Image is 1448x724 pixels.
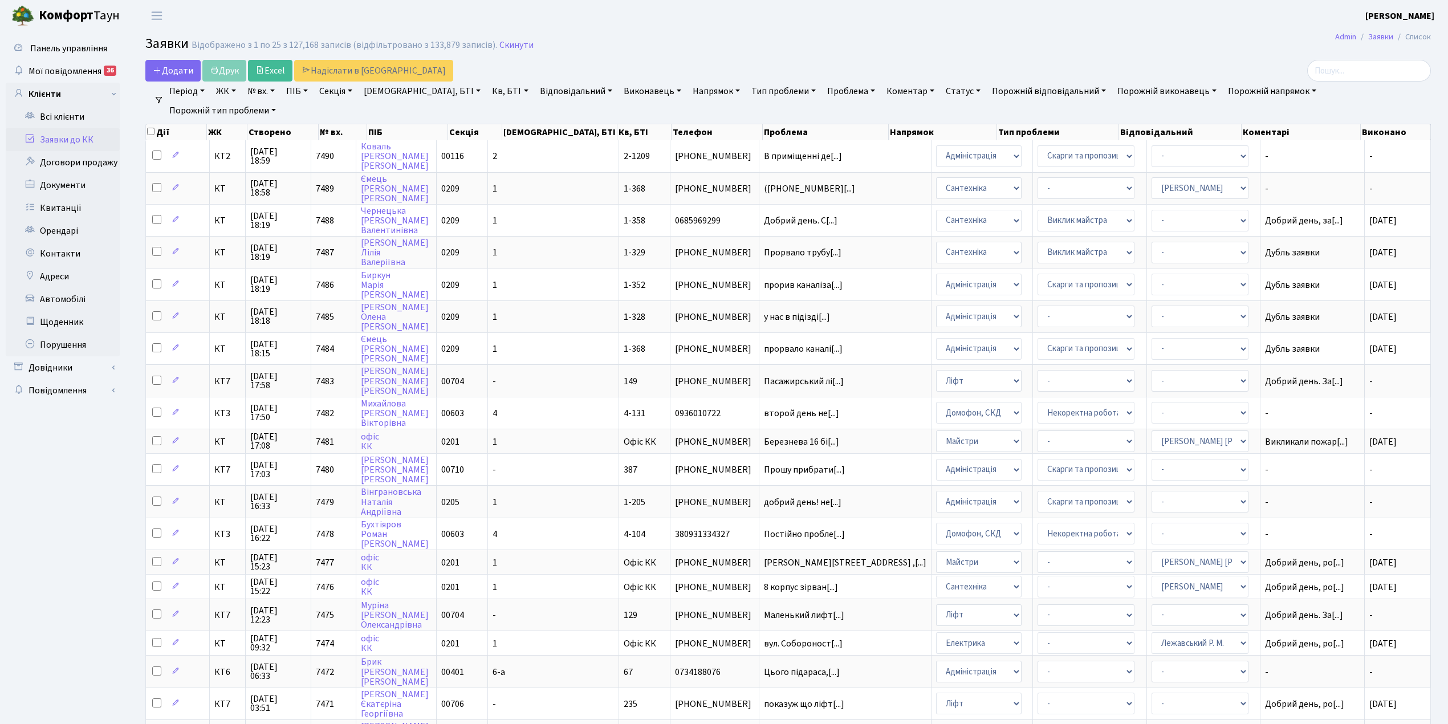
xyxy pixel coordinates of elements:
[624,496,645,509] span: 1-205
[493,311,497,323] span: 1
[1365,9,1434,23] a: [PERSON_NAME]
[316,214,334,227] span: 7488
[316,436,334,448] span: 7481
[675,668,755,677] span: 0734188076
[361,301,429,333] a: [PERSON_NAME]Олена[PERSON_NAME]
[250,606,306,624] span: [DATE] 12:23
[441,436,459,448] span: 0201
[250,404,306,422] span: [DATE] 17:50
[1369,343,1397,355] span: [DATE]
[675,437,755,446] span: [PHONE_NUMBER]
[675,558,755,567] span: [PHONE_NUMBER]
[441,311,459,323] span: 0209
[624,556,656,569] span: Офіс КК
[1369,666,1373,678] span: -
[675,184,755,193] span: [PHONE_NUMBER]
[1265,280,1360,290] span: Дубль заявки
[889,124,997,140] th: Напрямок
[6,333,120,356] a: Порушення
[493,496,497,509] span: 1
[764,407,839,420] span: второй день не[...]
[1307,60,1431,82] input: Пошук...
[1361,124,1431,140] th: Виконано
[316,609,334,621] span: 7475
[316,182,334,195] span: 7489
[502,124,617,140] th: [DEMOGRAPHIC_DATA], БТІ
[1369,375,1373,388] span: -
[361,430,379,453] a: офісКК
[1265,556,1344,569] span: Добрий день, ро[...]
[165,101,280,120] a: Порожній тип проблеми
[316,528,334,540] span: 7478
[316,343,334,355] span: 7484
[1369,496,1373,509] span: -
[361,518,429,550] a: БухтіяровРоман[PERSON_NAME]
[1265,344,1360,353] span: Дубль заявки
[153,64,193,77] span: Додати
[624,609,637,621] span: 129
[316,407,334,420] span: 7482
[250,432,306,450] span: [DATE] 17:08
[675,611,755,620] span: [PHONE_NUMBER]
[764,311,830,323] span: у нас в підізді[...]
[617,124,672,140] th: Кв, БТІ
[763,124,889,140] th: Проблема
[764,279,843,291] span: прорив каналіза[...]
[441,343,459,355] span: 0209
[441,666,464,678] span: 00401
[987,82,1111,101] a: Порожній відповідальний
[764,182,855,195] span: ([PHONE_NUMBER][...]
[764,609,844,621] span: Маленький лифт[...]
[214,216,241,225] span: КТ
[104,66,116,76] div: 36
[675,639,755,648] span: [PHONE_NUMBER]
[493,279,497,291] span: 1
[493,214,497,227] span: 1
[823,82,880,101] a: Проблема
[493,182,497,195] span: 1
[316,150,334,162] span: 7490
[1369,637,1397,650] span: [DATE]
[361,205,429,237] a: Чернецька[PERSON_NAME]Валентинівна
[764,637,843,650] span: вул. Собороност[...]
[1113,82,1221,101] a: Порожній виконавець
[764,375,844,388] span: Пасажирський лі[...]
[250,211,306,230] span: [DATE] 18:19
[764,246,841,259] span: Прорвало трубу[...]
[1393,31,1431,43] li: Список
[361,333,429,365] a: Ємець[PERSON_NAME][PERSON_NAME]
[250,179,306,197] span: [DATE] 18:58
[361,599,429,631] a: Муріна[PERSON_NAME]Олександрівна
[1265,184,1360,193] span: -
[624,436,656,448] span: Офіс КК
[764,436,839,448] span: Березнева 16 бі[...]
[6,60,120,83] a: Мої повідомлення36
[764,150,842,162] span: В приміщенні де[...]
[675,312,755,322] span: [PHONE_NUMBER]
[441,581,459,593] span: 0201
[214,312,241,322] span: КТ
[214,248,241,257] span: КТ
[764,581,838,593] span: 8 корпус зірван[...]
[1265,152,1360,161] span: -
[493,556,497,569] span: 1
[1368,31,1393,43] a: Заявки
[361,365,429,397] a: [PERSON_NAME][PERSON_NAME][PERSON_NAME]
[316,556,334,569] span: 7477
[441,698,464,710] span: 00706
[1369,581,1397,593] span: [DATE]
[247,124,319,140] th: Створено
[316,666,334,678] span: 7472
[1265,409,1360,418] span: -
[250,694,306,713] span: [DATE] 03:51
[214,437,241,446] span: КТ
[441,279,459,291] span: 0209
[1223,82,1321,101] a: Порожній напрямок
[624,279,645,291] span: 1-352
[448,124,502,140] th: Секція
[997,124,1119,140] th: Тип проблеми
[1335,31,1356,43] a: Admin
[675,248,755,257] span: [PHONE_NUMBER]
[1369,246,1397,259] span: [DATE]
[316,246,334,259] span: 7487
